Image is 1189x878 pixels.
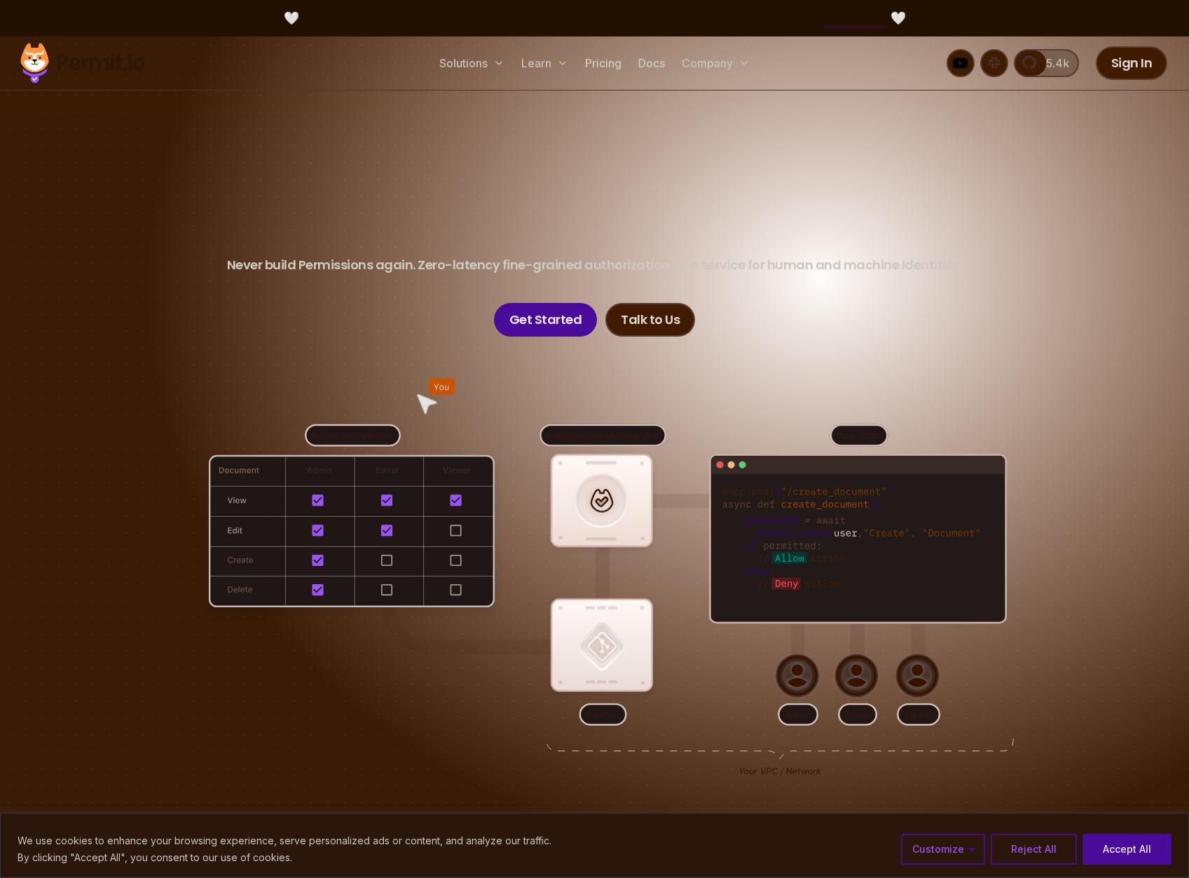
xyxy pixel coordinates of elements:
[1096,46,1168,80] a: Sign In
[901,834,985,865] button: Customize
[328,173,862,236] span: Permissions for The AI Era
[991,834,1077,865] button: Reject All
[824,9,887,27] a: Try it here
[34,8,1155,28] div: 🤍 🤍
[227,255,963,275] p: Never build Permissions again. Zero-latency fine-grained authorization as a service for human and...
[579,49,627,77] a: Pricing
[605,303,695,337] a: Talk to Us
[18,832,551,849] p: We use cookies to enhance your browsing experience, serve personalized ads or content, and analyz...
[633,49,671,77] a: Docs
[303,9,887,27] span: [DOMAIN_NAME] - Permit's New Platform for Enterprise-Grade AI Agent Security |
[1083,834,1171,865] button: Accept All
[676,49,755,77] button: Company
[434,49,510,77] button: Solutions
[1014,49,1079,77] a: 5.4k
[516,49,574,77] button: Learn
[1038,55,1069,72] span: 5.4k
[494,303,598,337] a: Get Started
[14,39,151,87] img: Permit logo
[18,849,551,866] p: By clicking "Accept All", you consent to our use of cookies.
